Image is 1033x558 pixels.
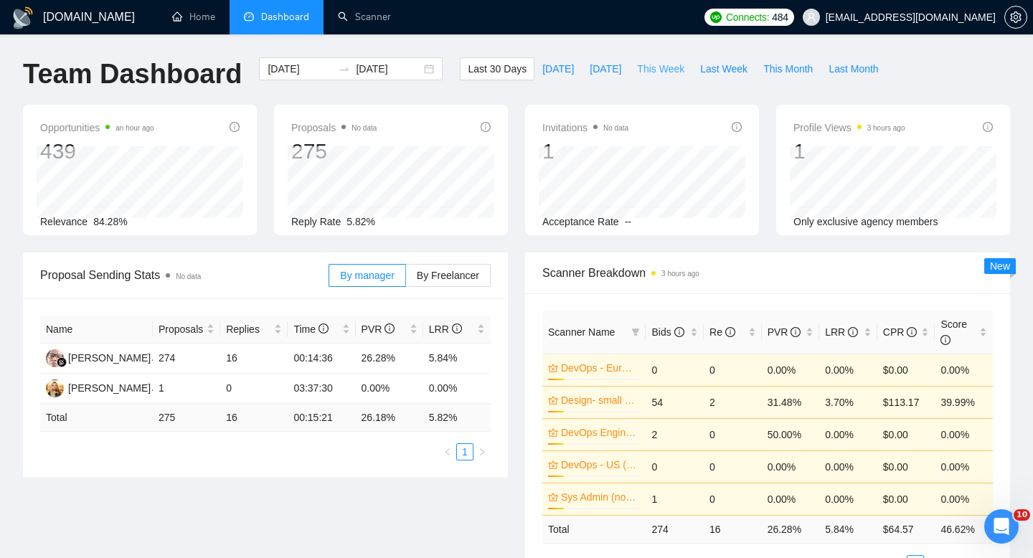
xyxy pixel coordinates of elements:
[291,119,377,136] span: Proposals
[153,344,220,374] td: 274
[548,395,558,405] span: crown
[935,515,993,543] td: 46.62 %
[288,374,355,404] td: 03:37:30
[651,326,684,338] span: Bids
[352,124,377,132] span: No data
[417,270,479,281] span: By Freelancer
[674,327,684,337] span: info-circle
[646,515,704,543] td: 274
[646,418,704,450] td: 2
[561,489,637,505] a: Sys Admin (no budget)
[819,483,877,515] td: 0.00%
[725,327,735,337] span: info-circle
[153,374,220,404] td: 1
[468,61,527,77] span: Last 30 Days
[704,515,762,543] td: 16
[542,515,646,543] td: Total
[244,11,254,22] span: dashboard
[443,448,452,456] span: left
[153,404,220,432] td: 275
[220,374,288,404] td: 0
[940,318,967,346] span: Score
[423,374,491,404] td: 0.00%
[791,327,801,337] span: info-circle
[704,354,762,386] td: 0
[548,460,558,470] span: crown
[23,57,242,91] h1: Team Dashboard
[356,374,423,404] td: 0.00%
[646,386,704,418] td: 54
[700,61,747,77] span: Last Week
[172,11,215,23] a: homeHome
[628,321,643,343] span: filter
[362,323,395,335] span: PVR
[439,443,456,460] li: Previous Page
[340,270,394,281] span: By manager
[793,138,905,165] div: 1
[346,216,375,227] span: 5.82%
[457,444,473,460] a: 1
[460,57,534,80] button: Last 30 Days
[542,119,628,136] span: Invitations
[159,321,204,337] span: Proposals
[935,450,993,483] td: 0.00%
[867,124,905,132] time: 3 hours ago
[637,61,684,77] span: This Week
[293,323,328,335] span: Time
[542,264,993,282] span: Scanner Breakdown
[456,443,473,460] li: 1
[935,418,993,450] td: 0.00%
[291,138,377,165] div: 275
[755,57,821,80] button: This Month
[561,392,637,408] a: Design- small business ([GEOGRAPHIC_DATA])(4)
[935,386,993,418] td: 39.99%
[825,326,858,338] span: LRR
[877,354,935,386] td: $0.00
[603,124,628,132] span: No data
[46,351,151,363] a: HH[PERSON_NAME]
[473,443,491,460] li: Next Page
[883,326,917,338] span: CPR
[1014,509,1030,521] span: 10
[940,335,951,345] span: info-circle
[625,216,631,227] span: --
[768,326,801,338] span: PVR
[819,418,877,450] td: 0.00%
[46,382,151,393] a: VP[PERSON_NAME]
[176,273,201,280] span: No data
[762,354,820,386] td: 0.00%
[990,260,1010,272] span: New
[710,11,722,23] img: upwork-logo.png
[534,57,582,80] button: [DATE]
[548,326,615,338] span: Scanner Name
[46,379,64,397] img: VP
[793,216,938,227] span: Only exclusive agency members
[115,124,154,132] time: an hour ago
[631,328,640,336] span: filter
[819,354,877,386] td: 0.00%
[338,11,391,23] a: searchScanner
[542,61,574,77] span: [DATE]
[57,357,67,367] img: gigradar-bm.png
[629,57,692,80] button: This Week
[473,443,491,460] button: right
[877,515,935,543] td: $ 64.57
[877,483,935,515] td: $0.00
[291,216,341,227] span: Reply Rate
[819,386,877,418] td: 3.70%
[935,354,993,386] td: 0.00%
[819,450,877,483] td: 0.00%
[153,316,220,344] th: Proposals
[548,427,558,438] span: crown
[726,9,769,25] span: Connects:
[848,327,858,337] span: info-circle
[877,418,935,450] td: $0.00
[40,316,153,344] th: Name
[561,360,637,376] a: DevOps - Europe (no budget)
[452,323,462,334] span: info-circle
[1004,11,1027,23] a: setting
[732,122,742,132] span: info-circle
[40,119,154,136] span: Opportunities
[1005,11,1027,23] span: setting
[762,483,820,515] td: 0.00%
